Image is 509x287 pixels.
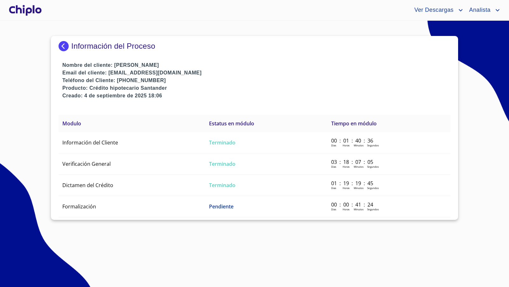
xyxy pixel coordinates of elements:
p: 03 : 18 : 07 : 05 [331,158,374,165]
p: Teléfono del Cliente: [PHONE_NUMBER] [62,77,450,84]
span: Modulo [62,120,81,127]
p: 00 : 00 : 41 : 24 [331,201,374,208]
p: Minutos [354,143,364,147]
span: Estatus en módulo [209,120,254,127]
p: Dias [331,186,336,190]
p: Minutos [354,207,364,211]
span: Terminado [209,182,235,189]
span: Terminado [209,139,235,146]
p: Segundos [367,143,379,147]
span: Dictamen del Crédito [62,182,113,189]
span: Pendiente [209,203,234,210]
p: Horas [343,143,350,147]
p: 01 : 19 : 19 : 45 [331,180,374,187]
span: Formalización [62,203,96,210]
p: Creado: 4 de septiembre de 2025 18:06 [62,92,450,100]
button: account of current user [464,5,501,15]
p: Horas [343,207,350,211]
p: Minutos [354,165,364,168]
p: Minutos [354,186,364,190]
p: Horas [343,165,350,168]
span: Información del Cliente [62,139,118,146]
p: Horas [343,186,350,190]
p: Dias [331,165,336,168]
span: Verificación General [62,160,111,167]
p: Dias [331,143,336,147]
span: Terminado [209,160,235,167]
p: Segundos [367,186,379,190]
span: Ver Descargas [409,5,457,15]
p: Información del Proceso [71,42,155,51]
p: Email del cliente: [EMAIL_ADDRESS][DOMAIN_NAME] [62,69,450,77]
p: Dias [331,207,336,211]
span: Tiempo en módulo [331,120,377,127]
div: Información del Proceso [59,41,450,51]
button: account of current user [409,5,464,15]
p: Segundos [367,165,379,168]
p: Segundos [367,207,379,211]
p: Nombre del cliente: [PERSON_NAME] [62,61,450,69]
span: Analista [464,5,494,15]
p: Producto: Crédito hipotecario Santander [62,84,450,92]
p: 00 : 01 : 40 : 36 [331,137,374,144]
img: Docupass spot blue [59,41,71,51]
